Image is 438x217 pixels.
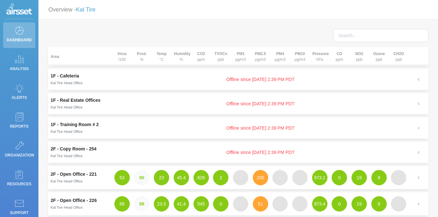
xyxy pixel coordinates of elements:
button: 51 [253,196,268,212]
strong: 90 [139,175,145,180]
th: °C [152,47,171,66]
strong: Humidity [174,52,190,56]
strong: Prod. [137,52,147,56]
th: ppm [330,47,350,66]
small: Kal Tire Head Office [51,105,83,109]
p: Analysis [5,64,34,74]
button: 8 [371,170,387,185]
a: Dashboard [3,22,35,48]
th: ppb [349,47,369,66]
button: 200 [253,170,268,185]
button: - [292,196,308,212]
a: Organization [3,138,35,163]
strong: NO2 [355,52,363,56]
button: 41.4 [174,196,189,212]
td: Offline since [DATE] 2:39 PM PDT [112,142,409,163]
button: - [233,170,248,185]
p: Organization [5,150,34,160]
th: μg/m3 [290,47,310,66]
button: - [272,196,288,212]
button: 826 [194,170,209,185]
strong: TVOCs [214,52,227,56]
td: 2F - Open Office - 221Kal Tire Head Office [48,166,112,189]
button: 973.4 [312,196,327,212]
small: Kal Tire Head Office [51,179,83,183]
strong: Area [51,54,59,59]
p: Dashboard [5,35,34,45]
button: - [292,170,308,185]
button: 53 [114,170,130,185]
th: hPa [310,47,330,66]
p: Overview - [48,4,95,16]
button: 45.4 [174,170,189,185]
button: 90 [134,170,150,185]
th: μg/m3 [251,47,270,66]
button: 19 [351,196,367,212]
button: - [233,196,248,212]
th: μg/m3 [270,47,290,66]
th: % [132,47,152,66]
input: Search... [333,29,428,42]
a: Kal Tire [76,6,95,13]
button: 23 [154,170,169,185]
p: Resources [5,179,34,189]
td: Offline since [DATE] 2:39 PM PDT [112,69,409,90]
small: Kal Tire Head Office [51,205,83,209]
p: Alerts [5,93,34,102]
strong: CO2 [197,52,205,56]
td: 2F - Copy Room - 254Kal Tire Head Office [48,142,112,163]
strong: Pressure [312,52,329,56]
strong: PM4 [276,52,284,56]
th: ppb [211,47,231,66]
button: 88 [114,196,130,212]
th: % [171,47,191,66]
td: 1F - Real Estate OfficesKal Tire Head Office [48,93,112,114]
strong: PM2.5 [255,52,266,56]
button: 973.1 [312,170,327,185]
td: 1F - Training Room # 2Kal Tire Head Office [48,117,112,139]
button: 0 [213,196,228,212]
a: Reports [3,109,35,134]
small: Kal Tire Head Office [51,154,83,158]
td: Offline since [DATE] 2:39 PM PDT [112,93,409,114]
th: ppb [369,47,389,66]
button: 23.3 [154,196,169,212]
a: Analysis [3,51,35,77]
button: 0 [332,196,347,212]
th: /100 [112,47,132,66]
strong: CO [336,52,342,56]
th: ppb [389,47,409,66]
td: 2F - Open Office - 226Kal Tire Head Office [48,192,112,215]
td: Offline since [DATE] 2:39 PM PDT [112,117,409,139]
strong: 98 [139,201,145,206]
button: 8 [371,196,387,212]
td: 1F - CafeteriaKal Tire Head Office [48,69,112,90]
strong: CH2O [393,52,404,56]
p: Reports [5,122,34,131]
button: 19 [351,170,367,185]
strong: Virus [117,52,127,56]
button: - [391,170,406,185]
button: 98 [134,196,150,212]
strong: PM1 [237,52,245,56]
a: Alerts [3,80,35,106]
small: Kal Tire Head Office [51,130,83,133]
small: Kal Tire Head Office [51,81,83,85]
button: 545 [194,196,209,212]
strong: PM10 [295,52,305,56]
th: ppm [191,47,211,66]
a: Resources [3,166,35,192]
strong: Temp [157,52,167,56]
button: 0 [332,170,347,185]
img: Logo [6,3,32,16]
button: - [391,196,406,212]
strong: Ozone [373,52,385,56]
button: - [272,170,288,185]
th: μg/m3 [231,47,251,66]
button: 2 [213,170,228,185]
